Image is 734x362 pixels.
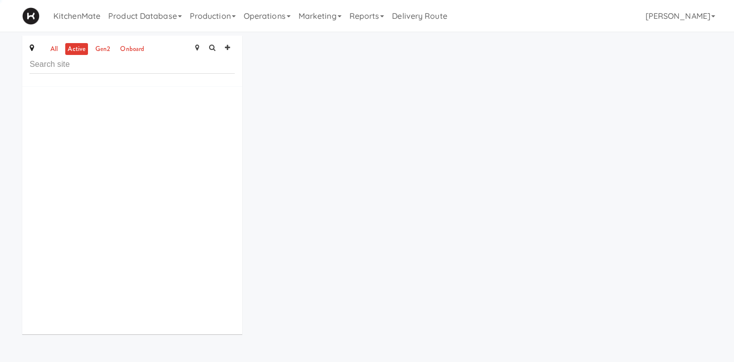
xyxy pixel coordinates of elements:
img: Micromart [22,7,40,25]
a: active [65,43,88,55]
a: onboard [118,43,147,55]
a: gen2 [93,43,113,55]
input: Search site [30,55,235,74]
a: all [48,43,60,55]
